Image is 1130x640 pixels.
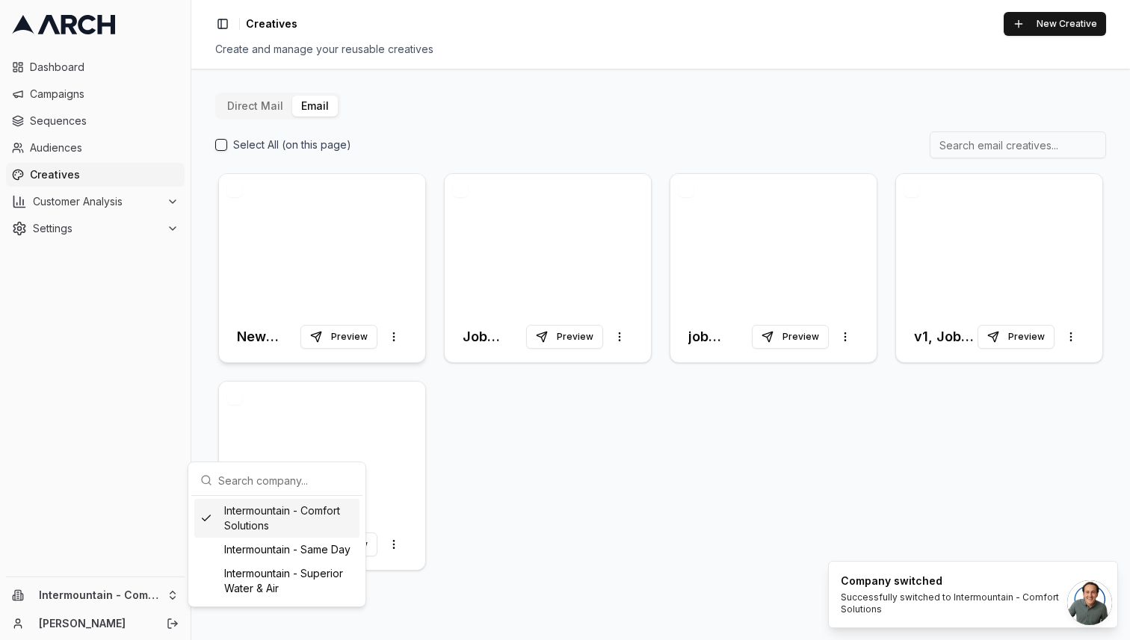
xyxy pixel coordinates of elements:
[162,613,183,634] button: Log out
[463,326,526,347] h3: Job Complete
[300,325,377,349] button: Preview
[39,588,161,602] span: Intermountain - Comfort Solutions
[246,16,297,31] nav: breadcrumb
[194,499,359,538] div: Intermountain - Comfort Solutions
[841,574,1099,588] div: Company switched
[30,114,179,128] span: Sequences
[33,221,161,236] span: Settings
[292,96,338,116] button: Email
[526,325,603,349] button: Preview
[1004,12,1106,36] button: New Creative
[218,96,292,116] button: Direct Mail
[841,591,1099,615] div: Successfully switched to Intermountain - Comfort Solutions
[39,616,150,631] a: [PERSON_NAME]
[33,194,161,209] span: Customer Analysis
[215,42,1106,57] div: Create and manage your reusable creatives
[914,326,978,347] h3: v1, Job Complete
[688,326,752,347] h3: job booked - thank you
[978,325,1055,349] button: Preview
[1067,580,1112,625] div: Open chat
[194,562,359,600] div: Intermountain - Superior Water & Air
[237,326,300,347] h3: New Membership
[30,60,179,75] span: Dashboard
[233,137,351,152] label: Select All (on this page)
[30,87,179,102] span: Campaigns
[194,538,359,562] div: Intermountain - Same Day
[191,496,362,603] div: Suggestions
[30,167,179,182] span: Creatives
[30,140,179,155] span: Audiences
[930,131,1106,158] input: Search email creatives...
[752,325,829,349] button: Preview
[246,16,297,31] span: Creatives
[218,465,353,495] input: Search company...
